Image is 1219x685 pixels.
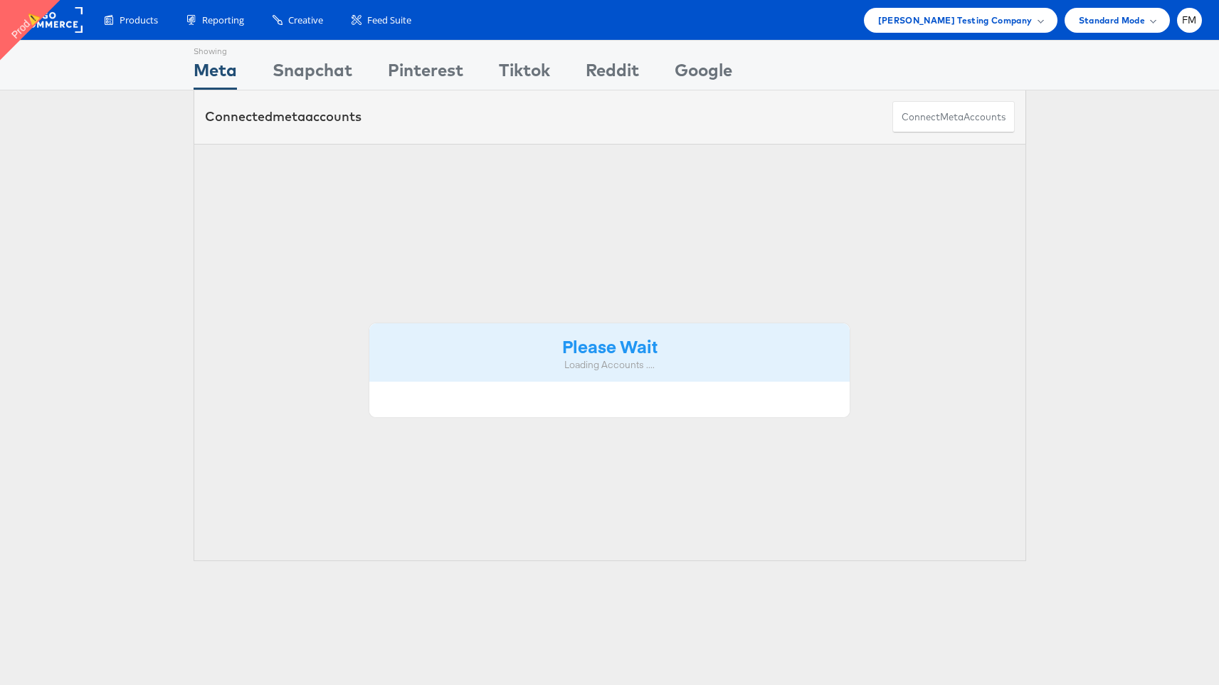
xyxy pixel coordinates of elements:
[1079,13,1145,28] span: Standard Mode
[675,58,732,90] div: Google
[205,108,362,126] div: Connected accounts
[194,41,237,58] div: Showing
[586,58,639,90] div: Reddit
[380,358,840,372] div: Loading Accounts ....
[273,108,305,125] span: meta
[388,58,463,90] div: Pinterest
[120,14,158,27] span: Products
[194,58,237,90] div: Meta
[367,14,411,27] span: Feed Suite
[273,58,352,90] div: Snapchat
[499,58,550,90] div: Tiktok
[940,110,964,124] span: meta
[562,334,658,357] strong: Please Wait
[202,14,244,27] span: Reporting
[288,14,323,27] span: Creative
[878,13,1033,28] span: [PERSON_NAME] Testing Company
[892,101,1015,133] button: ConnectmetaAccounts
[1182,16,1197,25] span: FM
